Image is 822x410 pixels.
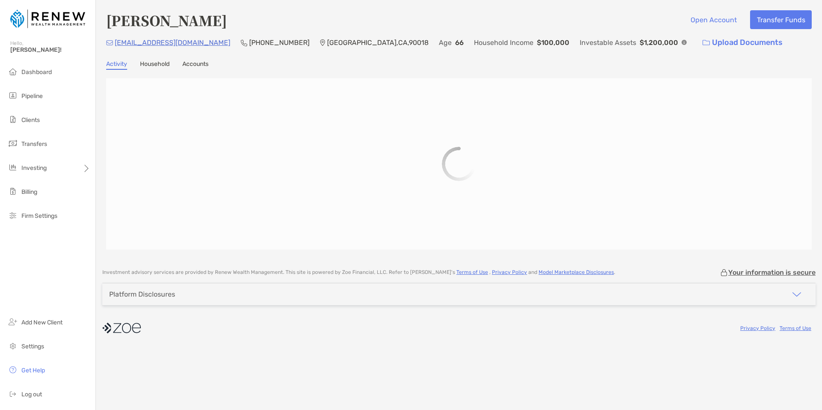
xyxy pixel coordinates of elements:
img: billing icon [8,186,18,196]
img: dashboard icon [8,66,18,77]
img: Email Icon [106,40,113,45]
img: Location Icon [320,39,325,46]
a: Terms of Use [780,325,811,331]
img: firm-settings icon [8,210,18,220]
img: pipeline icon [8,90,18,101]
p: Investment advisory services are provided by Renew Wealth Management . This site is powered by Zo... [102,269,615,276]
a: Upload Documents [697,33,788,52]
img: icon arrow [792,289,802,300]
p: [EMAIL_ADDRESS][DOMAIN_NAME] [115,37,230,48]
a: Household [140,60,170,70]
img: settings icon [8,341,18,351]
span: Investing [21,164,47,172]
button: Open Account [684,10,743,29]
img: company logo [102,318,141,338]
a: Privacy Policy [492,269,527,275]
p: [PHONE_NUMBER] [249,37,310,48]
p: Investable Assets [580,37,636,48]
img: get-help icon [8,365,18,375]
p: Your information is secure [728,268,816,276]
span: Firm Settings [21,212,57,220]
p: [GEOGRAPHIC_DATA] , CA , 90018 [327,37,429,48]
button: Transfer Funds [750,10,812,29]
span: Settings [21,343,44,350]
img: investing icon [8,162,18,172]
p: $1,200,000 [640,37,678,48]
span: Log out [21,391,42,398]
img: button icon [703,40,710,46]
span: Add New Client [21,319,63,326]
img: Phone Icon [241,39,247,46]
a: Privacy Policy [740,325,775,331]
p: Age [439,37,452,48]
span: Get Help [21,367,45,374]
span: Pipeline [21,92,43,100]
span: Clients [21,116,40,124]
div: Platform Disclosures [109,290,175,298]
span: Billing [21,188,37,196]
img: logout icon [8,389,18,399]
a: Terms of Use [456,269,488,275]
h4: [PERSON_NAME] [106,10,227,30]
span: [PERSON_NAME]! [10,46,90,53]
img: Info Icon [682,40,687,45]
a: Activity [106,60,127,70]
a: Model Marketplace Disclosures [539,269,614,275]
img: clients icon [8,114,18,125]
a: Accounts [182,60,208,70]
p: $100,000 [537,37,569,48]
img: transfers icon [8,138,18,149]
p: 66 [455,37,464,48]
img: add_new_client icon [8,317,18,327]
p: Household Income [474,37,533,48]
span: Transfers [21,140,47,148]
img: Zoe Logo [10,3,85,34]
span: Dashboard [21,68,52,76]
